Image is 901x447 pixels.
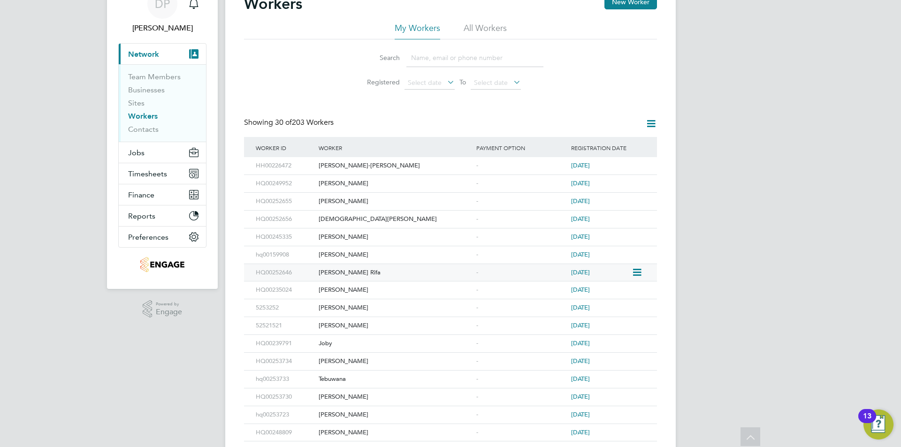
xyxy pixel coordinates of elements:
div: Joby [316,335,474,352]
span: [DATE] [571,339,590,347]
div: - [474,406,569,424]
button: Reports [119,205,206,226]
span: [DATE] [571,393,590,401]
span: 30 of [275,118,292,127]
a: HQ00235024[PERSON_NAME]-[DATE] [253,281,648,289]
div: Showing [244,118,336,128]
label: Search [358,53,400,62]
button: Jobs [119,142,206,163]
div: - [474,157,569,174]
button: Preferences [119,227,206,247]
div: [PERSON_NAME] [316,388,474,406]
a: Businesses [128,85,165,94]
div: - [474,211,569,228]
div: [PERSON_NAME] [316,299,474,317]
div: HH00226472 [253,157,316,174]
div: [PERSON_NAME] [316,175,474,192]
a: hq00253733Tebuwana-[DATE] [253,370,648,378]
span: [DATE] [571,197,590,205]
div: HQ00249952 [253,175,316,192]
div: HQ00253734 [253,353,316,370]
div: HQ00253730 [253,388,316,406]
div: - [474,353,569,370]
a: HQ00252655[PERSON_NAME]-[DATE] [253,192,648,200]
div: Payment Option [474,137,569,159]
div: Registration Date [569,137,648,159]
button: Finance [119,184,206,205]
li: All Workers [464,23,507,39]
div: [PERSON_NAME] [316,193,474,210]
button: Network [119,44,206,64]
li: My Workers [395,23,440,39]
span: [DATE] [571,375,590,383]
div: [PERSON_NAME] Rifa [316,264,474,281]
span: Preferences [128,233,168,242]
div: - [474,175,569,192]
div: - [474,228,569,246]
label: Registered [358,78,400,86]
div: Worker [316,137,474,159]
div: [PERSON_NAME] [316,246,474,264]
a: 5253252[PERSON_NAME]-[DATE] [253,299,648,307]
span: [DATE] [571,303,590,311]
a: HQ00239791Joby-[DATE] [253,334,648,342]
a: HQ00248809[PERSON_NAME]-[DATE] [253,424,648,432]
span: Select date [408,78,442,87]
a: HQ00252656[DEMOGRAPHIC_DATA][PERSON_NAME]-[DATE] [253,210,648,218]
span: [DATE] [571,233,590,241]
div: HQ00248809 [253,424,316,441]
div: hq00159908 [253,246,316,264]
div: [PERSON_NAME] [316,228,474,246]
a: hq00253723[PERSON_NAME]-[DATE] [253,406,648,414]
span: [DATE] [571,161,590,169]
div: - [474,264,569,281]
div: hq00253723 [253,406,316,424]
div: - [474,388,569,406]
div: HQ00245335 [253,228,316,246]
div: 52521521 [253,317,316,334]
div: HQ00252655 [253,193,316,210]
span: Reports [128,212,155,220]
span: [DATE] [571,215,590,223]
span: Timesheets [128,169,167,178]
div: - [474,281,569,299]
div: - [474,299,569,317]
span: [DATE] [571,268,590,276]
a: HQ00253730[PERSON_NAME]-[DATE] [253,388,648,396]
a: HQ00245335[PERSON_NAME]-[DATE] [253,228,648,236]
span: To [457,76,469,88]
input: Name, email or phone number [406,49,543,67]
div: - [474,371,569,388]
div: - [474,335,569,352]
span: [DATE] [571,250,590,258]
div: [PERSON_NAME] [316,424,474,441]
img: jambo-logo-retina.png [140,257,184,272]
a: Workers [128,112,158,121]
div: 5253252 [253,299,316,317]
div: - [474,246,569,264]
a: HQ00253734[PERSON_NAME]-[DATE] [253,352,648,360]
div: - [474,424,569,441]
a: Powered byEngage [143,300,183,318]
a: 52521521[PERSON_NAME]-[DATE] [253,317,648,325]
div: HQ00252646 [253,264,316,281]
span: Network [128,50,159,59]
a: HQ00249952[PERSON_NAME]-[DATE] [253,174,648,182]
div: Worker ID [253,137,316,159]
span: [DATE] [571,179,590,187]
div: HQ00239791 [253,335,316,352]
a: Go to home page [118,257,206,272]
div: - [474,317,569,334]
div: HQ00235024 [253,281,316,299]
span: 203 Workers [275,118,334,127]
div: [PERSON_NAME] [316,353,474,370]
a: Team Members [128,72,181,81]
div: [DEMOGRAPHIC_DATA][PERSON_NAME] [316,211,474,228]
a: Sites [128,98,145,107]
div: Network [119,64,206,142]
a: hq00159908[PERSON_NAME]-[DATE] [253,246,648,254]
a: HQ00252646[PERSON_NAME] Rifa-[DATE] [253,264,632,272]
span: [DATE] [571,428,590,436]
span: Finance [128,190,154,199]
div: [PERSON_NAME] [316,406,474,424]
